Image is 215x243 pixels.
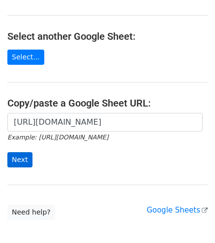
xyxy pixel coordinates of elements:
iframe: Chat Widget [166,196,215,243]
input: Next [7,152,32,167]
a: Need help? [7,205,55,220]
small: Example: [URL][DOMAIN_NAME] [7,134,108,141]
a: Google Sheets [147,206,208,215]
input: Paste your Google Sheet URL here [7,113,203,132]
a: Select... [7,50,44,65]
h4: Select another Google Sheet: [7,30,208,42]
h4: Copy/paste a Google Sheet URL: [7,97,208,109]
